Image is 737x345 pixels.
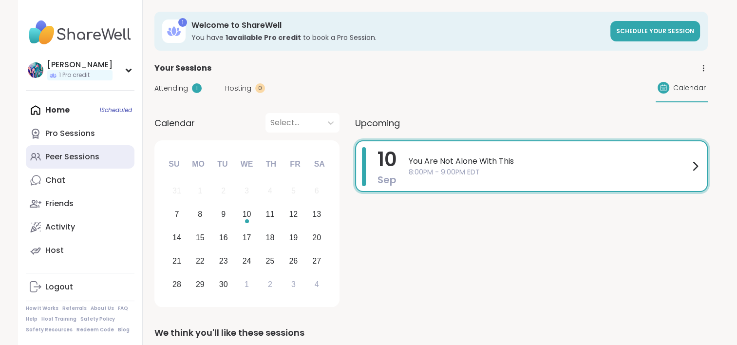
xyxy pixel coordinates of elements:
div: We [236,153,257,175]
img: hollyjanicki [28,62,43,78]
span: Sep [378,173,397,187]
div: Sa [308,153,330,175]
div: 14 [172,231,181,244]
a: Pro Sessions [26,122,134,145]
div: 17 [243,231,251,244]
div: Activity [45,222,75,232]
h3: You have to book a Pro Session. [191,33,605,42]
div: Choose Friday, September 26th, 2025 [283,250,304,271]
a: Friends [26,192,134,215]
div: Not available Tuesday, September 2nd, 2025 [213,181,234,202]
div: Choose Wednesday, September 17th, 2025 [236,228,257,249]
div: Choose Wednesday, September 10th, 2025 [236,204,257,225]
div: 26 [289,254,298,268]
div: Choose Saturday, September 20th, 2025 [306,228,327,249]
div: Choose Saturday, September 13th, 2025 [306,204,327,225]
div: Choose Wednesday, October 1st, 2025 [236,274,257,295]
div: Choose Tuesday, September 16th, 2025 [213,228,234,249]
span: Hosting [225,83,251,94]
div: 25 [266,254,275,268]
div: Chat [45,175,65,186]
div: Not available Wednesday, September 3rd, 2025 [236,181,257,202]
span: Your Sessions [154,62,211,74]
a: Blog [118,326,130,333]
span: 1 Pro credit [59,71,90,79]
div: 20 [312,231,321,244]
div: 4 [268,184,272,197]
div: 30 [219,278,228,291]
div: Choose Sunday, September 14th, 2025 [167,228,188,249]
span: You Are Not Alone With This [409,155,689,167]
div: 27 [312,254,321,268]
div: 2 [221,184,226,197]
span: Attending [154,83,188,94]
div: Choose Tuesday, September 30th, 2025 [213,274,234,295]
a: Chat [26,169,134,192]
div: Choose Friday, September 19th, 2025 [283,228,304,249]
div: Choose Thursday, September 25th, 2025 [260,250,281,271]
div: 28 [172,278,181,291]
div: month 2025-09 [165,179,328,296]
h3: Welcome to ShareWell [191,20,605,31]
a: FAQ [118,305,128,312]
div: 3 [291,278,296,291]
div: 1 [198,184,202,197]
a: Redeem Code [76,326,114,333]
div: Not available Sunday, August 31st, 2025 [167,181,188,202]
div: 1 [178,18,187,27]
div: Tu [212,153,233,175]
div: Not available Monday, September 1st, 2025 [189,181,210,202]
a: Host [26,239,134,262]
div: 1 [245,278,249,291]
div: Su [163,153,185,175]
a: Host Training [41,316,76,323]
div: Pro Sessions [45,128,95,139]
a: Help [26,316,38,323]
div: 6 [315,184,319,197]
div: Not available Friday, September 5th, 2025 [283,181,304,202]
div: Not available Thursday, September 4th, 2025 [260,181,281,202]
a: How It Works [26,305,58,312]
div: 8 [198,208,202,221]
div: 10 [243,208,251,221]
div: 11 [266,208,275,221]
div: Choose Friday, October 3rd, 2025 [283,274,304,295]
div: Choose Monday, September 15th, 2025 [189,228,210,249]
div: Choose Thursday, September 11th, 2025 [260,204,281,225]
a: About Us [91,305,114,312]
div: 9 [221,208,226,221]
span: 8:00PM - 9:00PM EDT [409,167,689,177]
div: 5 [291,184,296,197]
a: Safety Resources [26,326,73,333]
a: Logout [26,275,134,299]
div: 29 [196,278,205,291]
div: 23 [219,254,228,268]
div: 13 [312,208,321,221]
a: Schedule your session [610,21,700,41]
div: Choose Sunday, September 21st, 2025 [167,250,188,271]
div: Choose Thursday, September 18th, 2025 [260,228,281,249]
div: Choose Monday, September 22nd, 2025 [189,250,210,271]
div: Choose Sunday, September 7th, 2025 [167,204,188,225]
div: 7 [174,208,179,221]
a: Safety Policy [80,316,115,323]
div: 24 [243,254,251,268]
div: Host [45,245,64,256]
a: Peer Sessions [26,145,134,169]
div: 4 [315,278,319,291]
div: Choose Saturday, October 4th, 2025 [306,274,327,295]
div: 3 [245,184,249,197]
div: 31 [172,184,181,197]
div: Choose Wednesday, September 24th, 2025 [236,250,257,271]
div: We think you'll like these sessions [154,326,708,340]
div: 16 [219,231,228,244]
div: Choose Monday, September 8th, 2025 [189,204,210,225]
div: Choose Saturday, September 27th, 2025 [306,250,327,271]
div: 1 [192,83,202,93]
span: 10 [378,146,397,173]
img: ShareWell Nav Logo [26,16,134,50]
div: Choose Thursday, October 2nd, 2025 [260,274,281,295]
div: 12 [289,208,298,221]
span: Upcoming [355,116,400,130]
div: 22 [196,254,205,268]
